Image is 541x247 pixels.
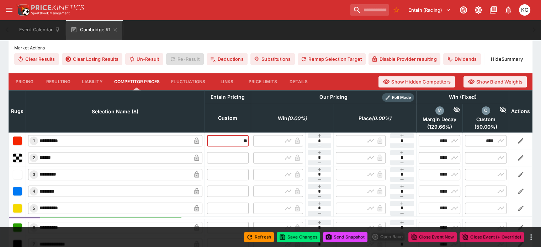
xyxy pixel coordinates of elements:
button: Deductions [207,53,248,65]
span: 2 [31,155,37,160]
div: Our Pricing [317,93,350,102]
span: 1 [32,138,36,143]
div: split button [370,232,405,242]
th: Win (Fixed) [417,90,509,104]
button: open drawer [3,4,16,16]
button: Links [211,73,243,90]
div: custom [482,106,490,115]
button: Price Limits [243,73,283,90]
button: Event Calendar [15,20,65,40]
button: Show Hidden Competitors [378,76,455,87]
button: Dividends [443,53,481,65]
button: Close Event Now [408,232,457,242]
span: 5 [31,206,37,211]
button: Competitor Prices [108,73,166,90]
span: Roll Mode [389,95,414,101]
button: Disable Provider resulting [368,53,441,65]
button: Kevin Gutschlag [517,2,532,18]
button: Substitutions [250,53,295,65]
div: margin_decay [435,106,444,115]
span: Custom [465,116,506,123]
button: Notifications [502,4,515,16]
button: Refresh [244,232,274,242]
button: Liability [76,73,108,90]
button: Clear Results [14,53,59,65]
button: more [527,233,535,241]
input: search [350,4,389,16]
div: Hide Competitor [490,106,507,115]
button: Resulting [41,73,76,90]
button: Documentation [487,4,500,16]
span: 4 [31,189,37,194]
span: Re-Result [166,53,203,65]
button: Toggle light/dark mode [472,4,485,16]
button: Fluctuations [165,73,211,90]
div: Show/hide Price Roll mode configuration. [382,93,414,102]
button: HideSummary [487,53,527,65]
button: Send Snapshot [323,232,367,242]
button: Show Blend Weights [463,76,527,87]
button: Details [283,73,315,90]
img: PriceKinetics Logo [16,3,30,17]
th: Entain Pricing [205,90,251,104]
em: ( 0.00 %) [372,114,391,123]
em: ( 0.00 %) [287,114,307,123]
button: Un-Result [125,53,163,65]
button: Select Tenant [404,4,455,16]
label: Market Actions [14,43,527,53]
th: Actions [509,90,532,132]
span: Win(0.00%) [270,114,315,123]
span: Place(0.00%) [351,114,399,123]
th: Custom [205,104,251,132]
button: No Bookmarks [391,4,402,16]
div: Kevin Gutschlag [519,4,530,16]
button: Pricing [9,73,41,90]
span: Margin Decay [419,116,460,123]
button: Connected to PK [457,4,470,16]
span: Selection Name (8) [84,107,146,116]
th: Rugs [9,90,26,132]
button: Cambridge R1 [66,20,122,40]
span: 3 [31,172,37,177]
button: Close Event (+ Override) [460,232,524,242]
img: Sportsbook Management [31,12,70,15]
div: Hide Competitor [444,106,461,115]
button: Clear Losing Results [62,53,122,65]
button: Remap Selection Target [298,53,366,65]
button: Save Changes [277,232,320,242]
span: ( 50.00 %) [465,124,506,130]
img: PriceKinetics [31,5,84,10]
span: ( 129.66 %) [419,124,460,130]
span: 6 [31,225,37,230]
